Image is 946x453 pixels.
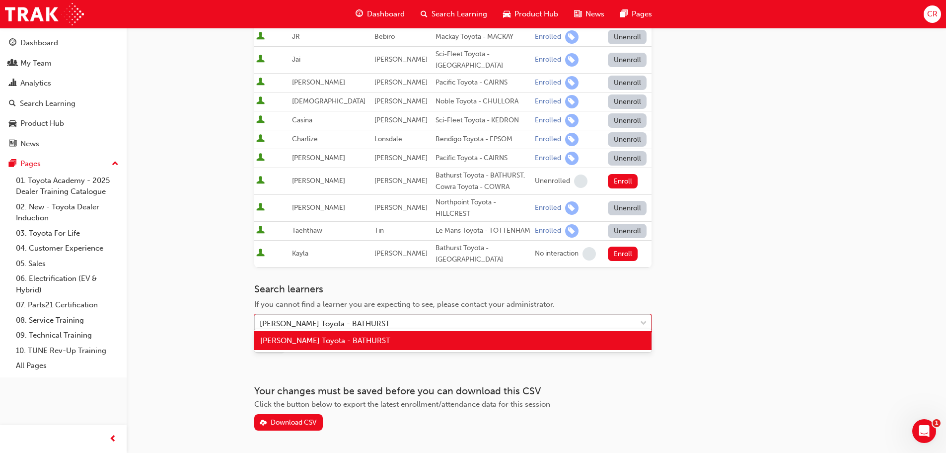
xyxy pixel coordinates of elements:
[374,55,428,64] span: [PERSON_NAME]
[374,203,428,212] span: [PERSON_NAME]
[436,243,531,265] div: Bathurst Toyota - [GEOGRAPHIC_DATA]
[256,96,265,106] span: User is active
[436,31,531,43] div: Mackay Toyota - MACKAY
[12,358,123,373] a: All Pages
[292,249,308,258] span: Kayla
[565,114,579,127] span: learningRecordVerb_ENROLL-icon
[565,133,579,146] span: learningRecordVerb_ENROLL-icon
[256,32,265,42] span: User is active
[608,224,647,238] button: Unenroll
[4,32,123,155] button: DashboardMy TeamAnalyticsSearch LearningProduct HubNews
[20,118,64,129] div: Product Hub
[9,140,16,149] span: news-icon
[535,116,561,125] div: Enrolled
[535,78,561,88] div: Enrolled
[421,8,428,20] span: search-icon
[535,97,561,106] div: Enrolled
[9,99,16,108] span: search-icon
[374,249,428,258] span: [PERSON_NAME]
[256,55,265,65] span: User is active
[254,414,323,431] button: Download CSV
[565,76,579,90] span: learningRecordVerb_ENROLL-icon
[20,58,52,69] div: My Team
[292,177,345,185] span: [PERSON_NAME]
[927,8,938,20] span: CR
[535,249,579,259] div: No interaction
[20,78,51,89] div: Analytics
[292,154,345,162] span: [PERSON_NAME]
[20,98,75,109] div: Search Learning
[4,74,123,92] a: Analytics
[356,8,363,20] span: guage-icon
[565,201,579,215] span: learningRecordVerb_ENROLL-icon
[565,95,579,108] span: learningRecordVerb_ENROLL-icon
[374,135,402,143] span: Lonsdale
[432,8,487,20] span: Search Learning
[4,135,123,153] a: News
[503,8,510,20] span: car-icon
[256,176,265,186] span: User is active
[260,336,390,345] span: [PERSON_NAME] Toyota - BATHURST
[608,247,638,261] button: Enroll
[574,8,582,20] span: news-icon
[4,114,123,133] a: Product Hub
[535,177,570,186] div: Unenrolled
[9,119,16,128] span: car-icon
[374,177,428,185] span: [PERSON_NAME]
[535,154,561,163] div: Enrolled
[632,8,652,20] span: Pages
[436,49,531,71] div: Sci-Fleet Toyota - [GEOGRAPHIC_DATA]
[640,317,647,330] span: down-icon
[112,158,119,171] span: up-icon
[9,79,16,88] span: chart-icon
[254,300,555,309] span: If you cannot find a learner you are expecting to see, please contact your administrator.
[12,271,123,297] a: 06. Electrification (EV & Hybrid)
[374,97,428,105] span: [PERSON_NAME]
[495,4,566,24] a: car-iconProduct Hub
[4,34,123,52] a: Dashboard
[933,419,941,427] span: 1
[608,53,647,67] button: Unenroll
[254,283,652,295] h3: Search learners
[256,249,265,259] span: User is active
[109,433,117,446] span: prev-icon
[436,77,531,89] div: Pacific Toyota - CAIRNS
[535,203,561,213] div: Enrolled
[292,203,345,212] span: [PERSON_NAME]
[256,78,265,88] span: User is active
[348,4,413,24] a: guage-iconDashboard
[4,94,123,113] a: Search Learning
[565,53,579,67] span: learningRecordVerb_ENROLL-icon
[565,224,579,238] span: learningRecordVerb_ENROLL-icon
[608,30,647,44] button: Unenroll
[413,4,495,24] a: search-iconSearch Learning
[256,203,265,213] span: User is active
[9,59,16,68] span: people-icon
[256,134,265,144] span: User is active
[292,97,365,105] span: [DEMOGRAPHIC_DATA]
[374,116,428,124] span: [PERSON_NAME]
[436,153,531,164] div: Pacific Toyota - CAIRNS
[535,226,561,236] div: Enrolled
[436,197,531,219] div: Northpoint Toyota - HILLCREST
[260,419,267,428] span: download-icon
[9,160,16,169] span: pages-icon
[5,3,84,25] a: Trak
[612,4,660,24] a: pages-iconPages
[260,318,390,330] div: [PERSON_NAME] Toyota - BATHURST
[12,256,123,272] a: 05. Sales
[574,175,587,188] span: learningRecordVerb_NONE-icon
[608,94,647,109] button: Unenroll
[924,5,941,23] button: CR
[436,225,531,237] div: Le Mans Toyota - TOTTENHAM
[256,115,265,125] span: User is active
[292,116,312,124] span: Casina
[20,138,39,150] div: News
[535,55,561,65] div: Enrolled
[12,297,123,313] a: 07. Parts21 Certification
[20,37,58,49] div: Dashboard
[256,226,265,236] span: User is active
[608,151,647,166] button: Unenroll
[535,135,561,144] div: Enrolled
[12,328,123,343] a: 09. Technical Training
